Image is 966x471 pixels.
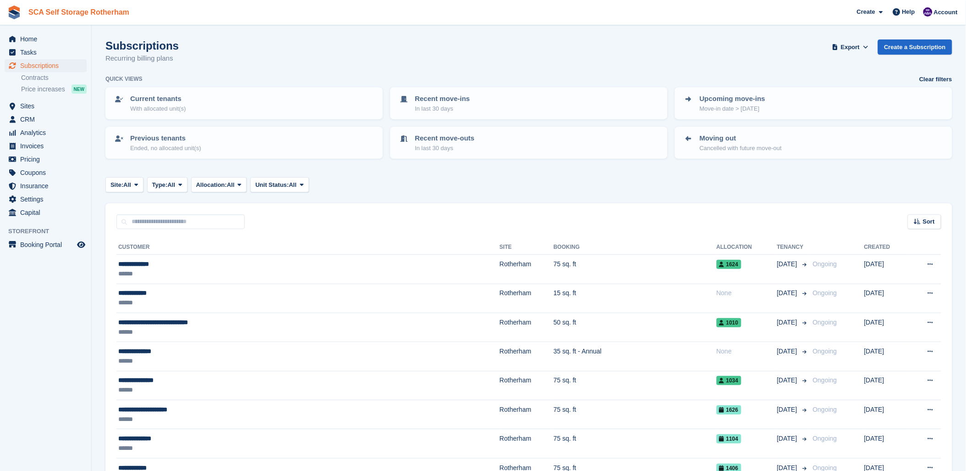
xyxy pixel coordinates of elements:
[20,46,75,59] span: Tasks
[5,46,87,59] a: menu
[20,153,75,166] span: Pricing
[20,166,75,179] span: Coupons
[391,88,667,118] a: Recent move-ins In last 30 days
[167,180,175,190] span: All
[415,144,475,153] p: In last 30 days
[5,206,87,219] a: menu
[777,376,799,385] span: [DATE]
[415,94,470,104] p: Recent move-ins
[106,88,382,118] a: Current tenants With allocated unit(s)
[105,75,143,83] h6: Quick views
[5,100,87,112] a: menu
[717,376,741,385] span: 1034
[5,153,87,166] a: menu
[777,318,799,327] span: [DATE]
[857,7,875,17] span: Create
[20,59,75,72] span: Subscriptions
[553,255,716,284] td: 75 sq. ft
[5,126,87,139] a: menu
[5,238,87,251] a: menu
[700,133,782,144] p: Moving out
[7,6,21,19] img: stora-icon-8386f47178a22dfd0bd8f6a31ec36ba5ce8667c1dd55bd0f319d3a0aa187defe.svg
[813,406,837,413] span: Ongoing
[864,240,909,255] th: Created
[777,434,799,443] span: [DATE]
[717,405,741,415] span: 1626
[72,84,87,94] div: NEW
[813,319,837,326] span: Ongoing
[20,179,75,192] span: Insurance
[500,313,554,342] td: Rotherham
[20,100,75,112] span: Sites
[250,177,309,192] button: Unit Status: All
[255,180,289,190] span: Unit Status:
[923,7,933,17] img: Kelly Neesham
[20,126,75,139] span: Analytics
[923,217,935,226] span: Sort
[289,180,297,190] span: All
[191,177,247,192] button: Allocation: All
[391,128,667,158] a: Recent move-outs In last 30 days
[8,227,91,236] span: Storefront
[777,240,809,255] th: Tenancy
[676,88,951,118] a: Upcoming move-ins Move-in date > [DATE]
[777,259,799,269] span: [DATE]
[20,113,75,126] span: CRM
[130,94,186,104] p: Current tenants
[25,5,133,20] a: SCA Self Storage Rotherham
[717,318,741,327] span: 1010
[105,39,179,52] h1: Subscriptions
[5,33,87,45] a: menu
[500,342,554,371] td: Rotherham
[20,140,75,152] span: Invoices
[500,255,554,284] td: Rotherham
[864,371,909,400] td: [DATE]
[813,289,837,297] span: Ongoing
[777,347,799,356] span: [DATE]
[500,240,554,255] th: Site
[902,7,915,17] span: Help
[934,8,958,17] span: Account
[20,193,75,206] span: Settings
[500,429,554,458] td: Rotherham
[919,75,952,84] a: Clear filters
[813,435,837,442] span: Ongoing
[500,400,554,429] td: Rotherham
[717,434,741,443] span: 1104
[841,43,860,52] span: Export
[717,240,777,255] th: Allocation
[813,376,837,384] span: Ongoing
[700,94,765,104] p: Upcoming move-ins
[5,179,87,192] a: menu
[415,104,470,113] p: In last 30 days
[110,180,123,190] span: Site:
[553,429,716,458] td: 75 sq. ft
[813,348,837,355] span: Ongoing
[553,342,716,371] td: 35 sq. ft - Annual
[864,400,909,429] td: [DATE]
[152,180,168,190] span: Type:
[5,166,87,179] a: menu
[123,180,131,190] span: All
[676,128,951,158] a: Moving out Cancelled with future move-out
[864,284,909,313] td: [DATE]
[105,177,144,192] button: Site: All
[777,405,799,415] span: [DATE]
[500,284,554,313] td: Rotherham
[130,133,201,144] p: Previous tenants
[20,33,75,45] span: Home
[20,238,75,251] span: Booking Portal
[553,371,716,400] td: 75 sq. ft
[116,240,500,255] th: Customer
[20,206,75,219] span: Capital
[864,255,909,284] td: [DATE]
[415,133,475,144] p: Recent move-outs
[864,342,909,371] td: [DATE]
[76,239,87,250] a: Preview store
[717,288,777,298] div: None
[717,347,777,356] div: None
[21,73,87,82] a: Contracts
[813,260,837,268] span: Ongoing
[700,144,782,153] p: Cancelled with future move-out
[553,313,716,342] td: 50 sq. ft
